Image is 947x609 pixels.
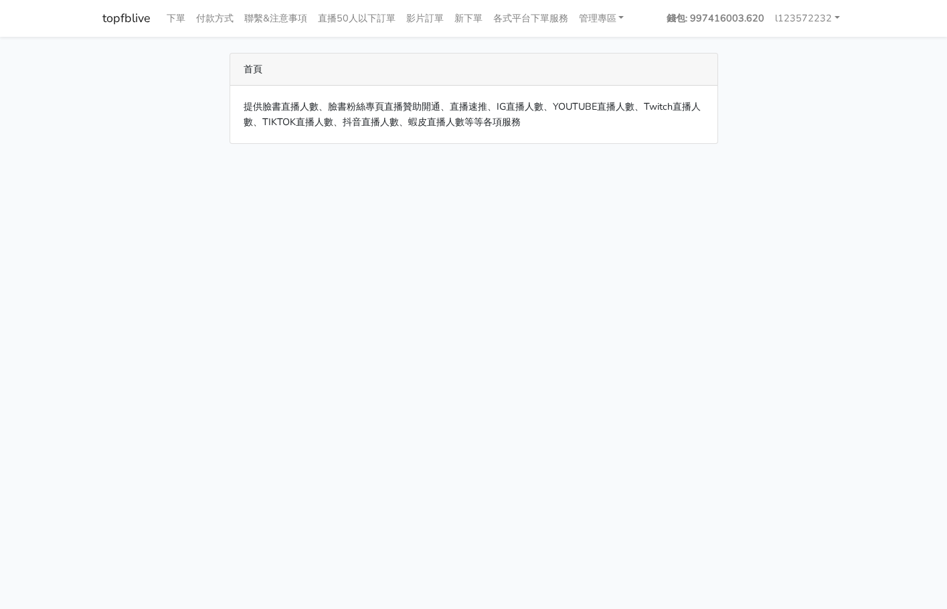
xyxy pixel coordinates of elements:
[191,5,239,31] a: 付款方式
[661,5,770,31] a: 錢包: 997416003.620
[770,5,845,31] a: l123572232
[667,11,764,25] strong: 錢包: 997416003.620
[449,5,488,31] a: 新下單
[313,5,401,31] a: 直播50人以下訂單
[239,5,313,31] a: 聯繫&注意事項
[574,5,630,31] a: 管理專區
[488,5,574,31] a: 各式平台下單服務
[230,86,717,143] div: 提供臉書直播人數、臉書粉絲專頁直播贊助開通、直播速推、IG直播人數、YOUTUBE直播人數、Twitch直播人數、TIKTOK直播人數、抖音直播人數、蝦皮直播人數等等各項服務
[230,54,717,86] div: 首頁
[401,5,449,31] a: 影片訂單
[102,5,151,31] a: topfblive
[161,5,191,31] a: 下單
